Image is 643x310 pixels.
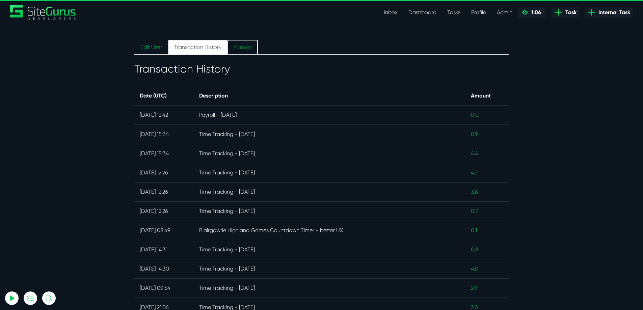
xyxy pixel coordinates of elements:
[465,125,509,144] td: 0.9
[465,144,509,163] td: 4.4
[465,202,509,221] td: 0.7
[10,5,76,20] a: SiteGurus
[227,40,258,55] a: Planner
[596,8,630,17] span: Internal Task
[134,63,509,76] h2: Transaction History
[134,40,168,55] a: Edit User
[552,7,579,18] a: Task
[134,182,194,202] td: [DATE] 12:26
[194,144,465,163] td: Time Tracking - [DATE]
[403,6,442,19] a: Dashboard
[465,221,509,240] td: 0.1
[194,163,465,182] td: Time Tracking - [DATE]
[563,8,577,17] span: Task
[529,9,541,16] span: 1:06
[465,240,509,259] td: 0.8
[134,86,194,106] th: Date (UTC)
[518,7,546,18] a: 1:06
[134,240,194,259] td: [DATE] 14:31
[194,106,465,125] td: Payroll - [DATE]
[134,202,194,221] td: [DATE] 12:26
[465,106,509,125] td: 0.0
[442,6,466,19] a: Tasks
[134,279,194,298] td: [DATE] 09:54
[134,221,194,240] td: [DATE] 08:49
[194,259,465,279] td: Time Tracking - [DATE]
[194,279,465,298] td: Time Tracking - [DATE]
[465,259,509,279] td: 4.0
[465,279,509,298] td: 2.9
[168,40,227,55] a: Transaction History
[134,259,194,279] td: [DATE] 14:30
[194,202,465,221] td: Time Tracking - [DATE]
[194,182,465,202] td: Time Tracking - [DATE]
[466,6,491,19] a: Profile
[585,7,633,18] a: Internal Task
[194,221,465,240] td: Blairgowrie Highland Games Countdown Timer - better UX
[465,182,509,202] td: 3.8
[378,6,403,19] a: Inbox
[10,5,76,20] img: Sitegurus Logo
[465,163,509,182] td: 4.2
[465,86,509,106] th: Amount
[194,125,465,144] td: Time Tracking - [DATE]
[194,240,465,259] td: Time Tracking - [DATE]
[194,86,465,106] th: Description
[134,106,194,125] td: [DATE] 12:42
[134,144,194,163] td: [DATE] 15:34
[134,125,194,144] td: [DATE] 15:34
[134,163,194,182] td: [DATE] 12:26
[491,6,518,19] a: Admin
[30,38,88,46] p: Nothing tracked yet! 🙂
